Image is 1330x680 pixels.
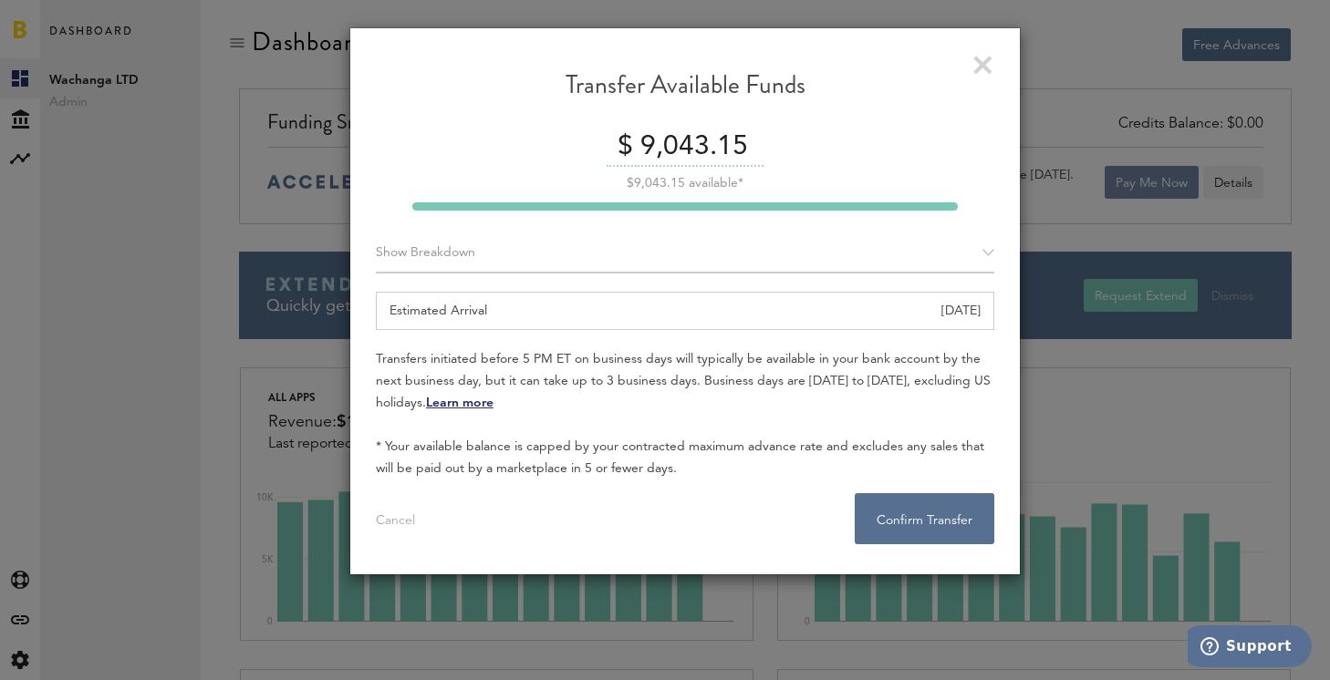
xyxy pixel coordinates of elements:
[855,493,994,544] button: Confirm Transfer
[376,233,994,273] div: Breakdown
[426,397,494,409] a: Learn more
[376,177,994,190] div: $9,043.15 available*
[354,493,437,544] button: Cancel
[941,293,981,329] div: [DATE]
[607,129,633,167] div: $
[376,246,407,259] span: Show
[376,292,994,330] div: Estimated Arrival
[376,69,994,116] div: Transfer Available Funds
[1188,625,1312,671] iframe: Opens a widget where you can find more information
[376,348,994,479] div: Transfers initiated before 5 PM ET on business days will typically be available in your bank acco...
